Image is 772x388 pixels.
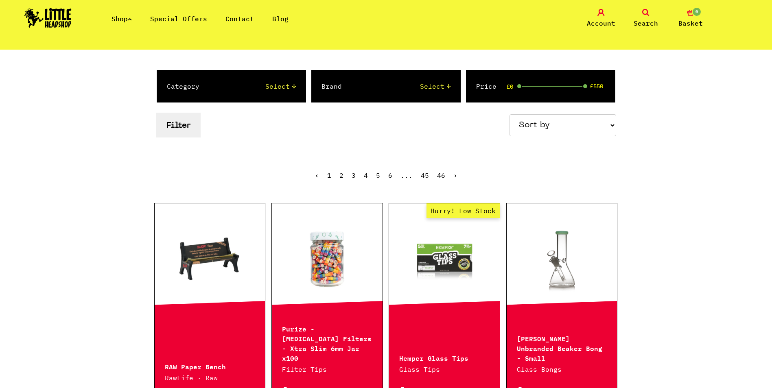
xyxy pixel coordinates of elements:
[156,113,201,137] button: Filter
[476,81,496,91] label: Price
[634,18,658,28] span: Search
[517,364,607,374] p: Glass Bongs
[399,353,490,362] p: Hemper Glass Tips
[437,171,445,179] a: 46
[282,323,372,362] p: Purize - [MEDICAL_DATA] Filters - Xtra Slim 6mm Jar x100
[376,171,380,179] a: 5
[587,18,615,28] span: Account
[678,18,703,28] span: Basket
[670,9,711,28] a: 0 Basket
[282,364,372,374] p: Filter Tips
[426,203,500,218] span: Hurry! Low Stock
[590,83,603,89] span: £550
[150,15,207,23] a: Special Offers
[389,218,500,299] a: Hurry! Low Stock
[364,171,368,179] a: 4
[399,364,490,374] p: Glass Tips
[225,15,254,23] a: Contact
[507,83,513,90] span: £0
[272,15,289,23] a: Blog
[625,9,666,28] a: Search
[400,171,413,179] span: ...
[167,81,199,91] label: Category
[453,171,457,179] a: Next »
[388,171,392,179] a: 6
[421,171,429,179] a: 45
[517,333,607,362] p: [PERSON_NAME] Unbranded Beaker Bong - Small
[321,81,342,91] label: Brand
[692,7,702,17] span: 0
[327,171,331,179] span: 1
[112,15,132,23] a: Shop
[165,361,255,371] p: RAW Paper Bench
[352,171,356,179] a: 3
[315,171,319,179] span: ‹
[165,373,255,383] p: RawLife · Raw
[339,171,343,179] a: 2
[315,172,319,179] li: « Previous
[24,8,72,28] img: Little Head Shop Logo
